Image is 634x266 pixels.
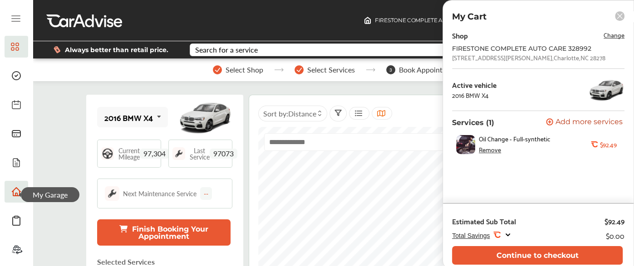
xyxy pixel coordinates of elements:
[54,46,60,53] img: dollor_label_vector.a70140d1.svg
[386,65,395,74] span: 3
[307,66,355,74] span: Select Services
[226,66,263,74] span: Select Shop
[546,118,624,127] a: Add more services
[588,76,624,103] img: 10428_st0640_046.jpg
[288,108,316,119] span: Distance
[479,146,501,153] div: Remove
[104,113,153,122] div: 2016 BMW X4
[140,149,169,159] span: 97,304
[479,135,550,142] span: Oil Change - Full-synthetic
[21,187,79,202] span: My Garage
[399,66,459,74] span: Book Appointment
[210,149,237,159] span: 97073
[65,47,168,53] span: Always better than retail price.
[97,219,231,246] button: Finish Booking Your Appointment
[555,118,623,127] span: Add more services
[195,46,258,53] div: Search for a service
[105,186,119,201] img: maintenance_logo
[364,17,371,24] img: header-home-logo.8d720a4f.svg
[600,141,616,148] b: $92.49
[118,147,140,160] span: Current Mileage
[452,246,623,265] button: Continue to checkout
[172,147,185,160] img: maintenance_logo
[366,68,375,72] img: stepper-arrow.e24c07c6.svg
[456,135,475,154] img: oil-change-thumb.jpg
[452,232,490,239] span: Total Savings
[452,118,494,127] p: Services (1)
[452,11,487,22] p: My Cart
[452,29,468,41] div: Shop
[295,65,304,74] img: stepper-checkmark.b5569197.svg
[604,29,624,40] span: Change
[213,65,222,74] img: stepper-checkmark.b5569197.svg
[200,187,212,200] div: --
[452,81,496,89] div: Active vehicle
[452,217,516,226] div: Estimated Sub Total
[274,68,284,72] img: stepper-arrow.e24c07c6.svg
[123,189,197,198] div: Next Maintenance Service
[452,45,597,52] div: FIRESTONE COMPLETE AUTO CARE 328992
[452,92,489,99] div: 2016 BMW X4
[452,54,605,61] div: [STREET_ADDRESS][PERSON_NAME] , Charlotte , NC 28278
[101,147,114,160] img: steering_logo
[178,97,232,138] img: mobile_10428_st0640_046.jpg
[546,118,623,127] button: Add more services
[190,147,210,160] span: Last Service
[263,108,316,119] span: Sort by :
[606,229,624,242] div: $0.00
[605,217,624,226] div: $92.49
